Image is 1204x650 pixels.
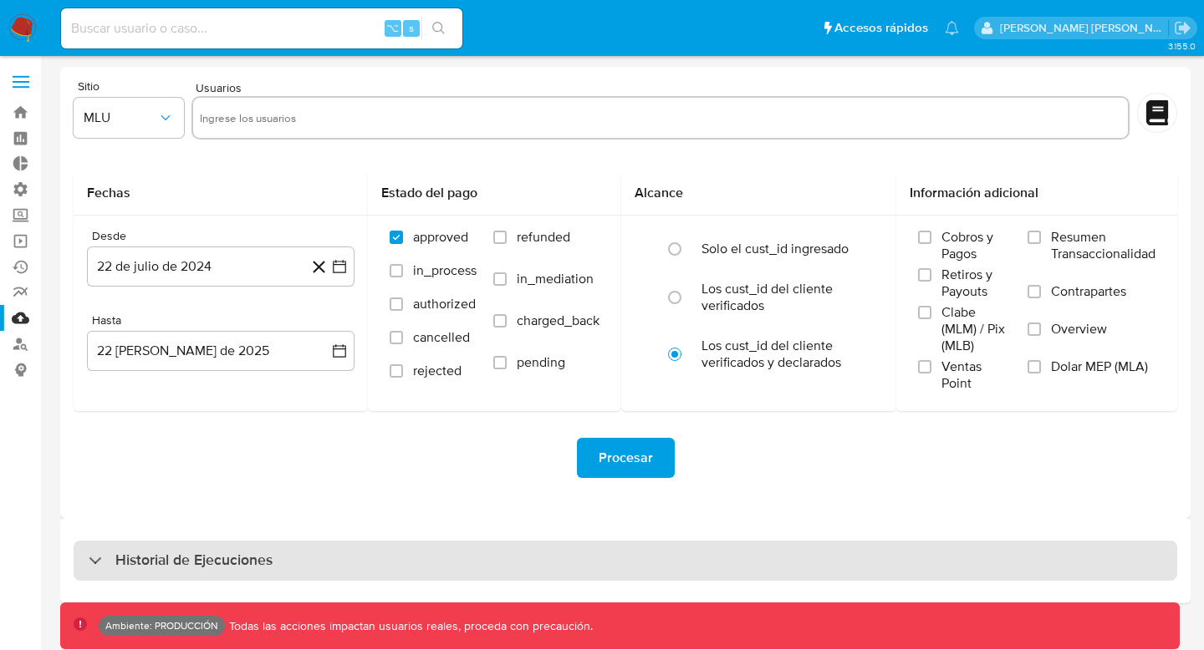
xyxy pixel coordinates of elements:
[421,17,456,40] button: search-icon
[945,21,959,35] a: Notificaciones
[409,20,414,36] span: s
[1174,19,1191,37] a: Salir
[1000,20,1169,36] p: stella.andriano@mercadolibre.com
[61,18,462,39] input: Buscar usuario o caso...
[386,20,399,36] span: ⌥
[834,19,928,37] span: Accesos rápidos
[105,622,218,629] p: Ambiente: PRODUCCIÓN
[225,618,593,634] p: Todas las acciones impactan usuarios reales, proceda con precaución.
